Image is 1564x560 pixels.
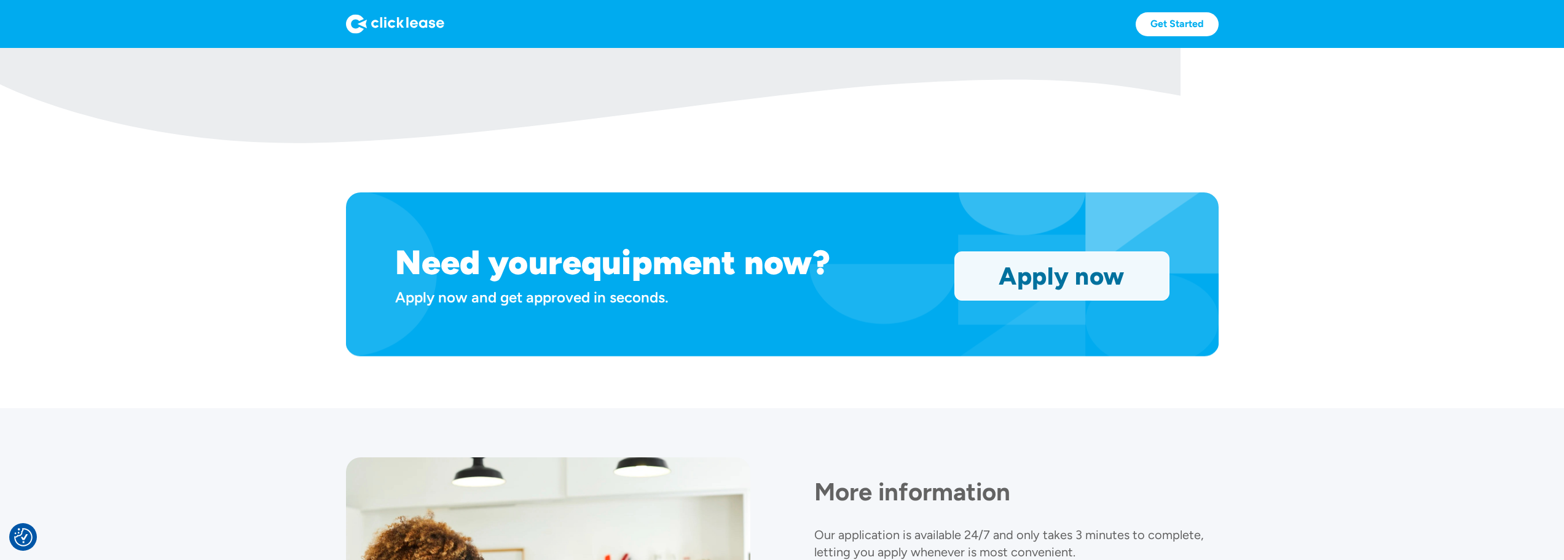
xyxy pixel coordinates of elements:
a: Get Started [1136,12,1219,36]
img: Revisit consent button [14,528,33,546]
h1: equipment now? [562,242,830,283]
a: Apply now [955,252,1169,300]
img: Logo [346,14,444,34]
div: Apply now and get approved in seconds. [395,286,872,308]
h1: Need your [395,242,562,283]
h1: More information [814,477,1219,507]
button: Consent Preferences [14,528,33,546]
